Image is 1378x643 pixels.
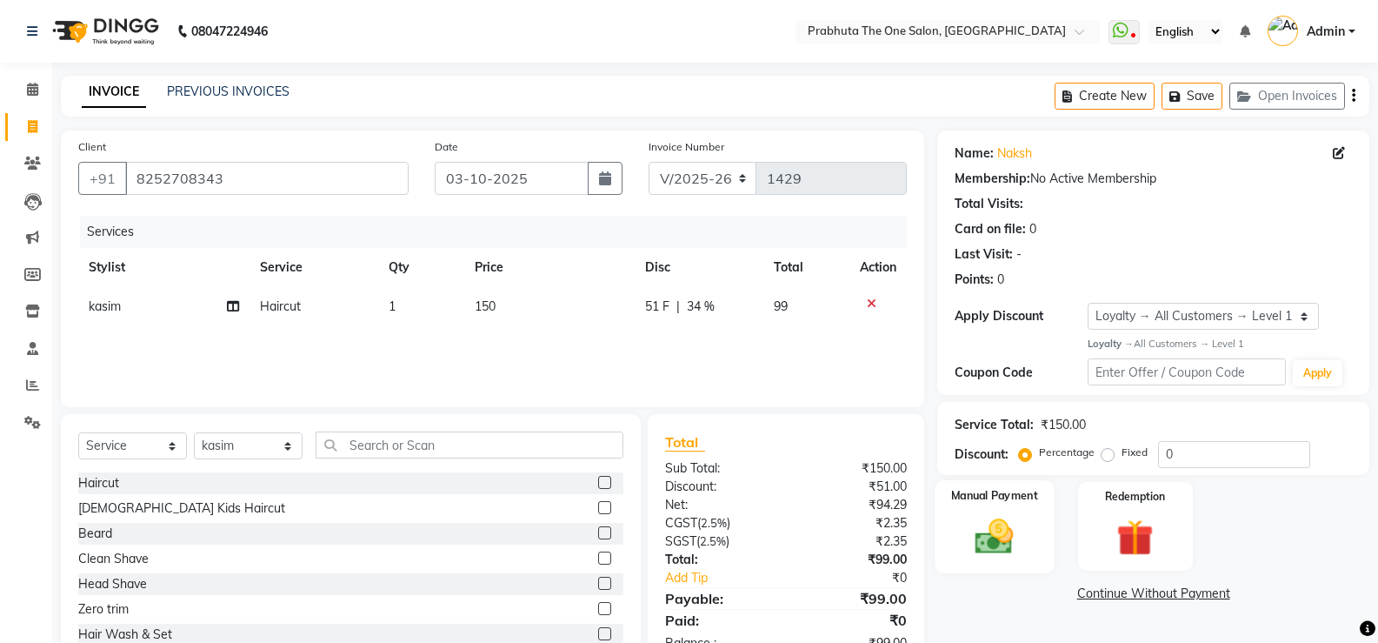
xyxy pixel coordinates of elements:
div: Card on file: [955,220,1026,238]
label: Invoice Number [649,139,724,155]
div: Name: [955,144,994,163]
div: ₹99.00 [786,588,920,609]
div: ( ) [652,514,786,532]
div: Coupon Code [955,364,1087,382]
th: Price [464,248,636,287]
div: ₹150.00 [786,459,920,478]
a: PREVIOUS INVOICES [167,84,290,99]
span: 1 [389,298,396,314]
div: Last Visit: [955,245,1013,264]
div: ₹150.00 [1041,416,1086,434]
div: Services [80,216,920,248]
img: _gift.svg [1105,515,1165,561]
label: Date [435,139,458,155]
span: | [676,298,680,316]
div: ₹0 [786,610,920,631]
b: 08047224946 [191,7,268,56]
div: No Active Membership [955,170,1352,188]
label: Fixed [1122,445,1148,460]
span: 99 [774,298,788,314]
div: Head Shave [78,575,147,593]
span: 2.5% [700,534,726,548]
th: Disc [635,248,763,287]
th: Action [849,248,907,287]
span: kasim [89,298,121,314]
div: Apply Discount [955,307,1087,325]
th: Total [763,248,849,287]
span: 150 [475,298,496,314]
a: Add Tip [652,569,809,587]
img: Admin [1268,16,1298,46]
div: ₹0 [809,569,920,587]
strong: Loyalty → [1088,338,1134,350]
span: CGST [665,515,697,531]
span: 2.5% [701,516,727,530]
span: 51 F [645,298,669,316]
div: Points: [955,271,994,289]
th: Service [250,248,378,287]
label: Manual Payment [951,487,1038,504]
div: 0 [997,271,1004,289]
div: Haircut [78,474,119,492]
div: Net: [652,496,786,514]
div: Sub Total: [652,459,786,478]
a: Naksh [997,144,1032,163]
div: Total: [652,551,786,569]
div: ₹51.00 [786,478,920,496]
label: Percentage [1039,445,1095,460]
div: Paid: [652,610,786,631]
input: Enter Offer / Coupon Code [1088,358,1286,385]
th: Stylist [78,248,250,287]
button: +91 [78,162,127,195]
a: Continue Without Payment [941,585,1366,603]
div: Membership: [955,170,1030,188]
div: Discount: [955,445,1009,464]
div: Payable: [652,588,786,609]
div: [DEMOGRAPHIC_DATA] Kids Haircut [78,499,285,518]
th: Qty [378,248,464,287]
span: Total [665,433,705,452]
span: 34 % [687,298,715,316]
div: 0 [1029,220,1036,238]
div: All Customers → Level 1 [1088,337,1352,352]
div: ( ) [652,532,786,551]
button: Open Invoices [1229,83,1345,110]
div: Service Total: [955,416,1034,434]
div: Clean Shave [78,550,149,568]
div: ₹2.35 [786,532,920,551]
label: Client [78,139,106,155]
input: Search by Name/Mobile/Email/Code [125,162,409,195]
input: Search or Scan [316,432,623,459]
div: ₹94.29 [786,496,920,514]
div: ₹99.00 [786,551,920,569]
div: Beard [78,525,112,543]
div: Zero trim [78,600,129,619]
button: Create New [1055,83,1155,110]
span: Admin [1307,23,1345,41]
div: - [1016,245,1022,264]
img: logo [44,7,163,56]
img: _cash.svg [963,514,1025,559]
span: Haircut [260,298,301,314]
label: Redemption [1105,489,1165,505]
div: ₹2.35 [786,514,920,532]
button: Save [1162,83,1222,110]
span: SGST [665,533,696,549]
div: Total Visits: [955,195,1023,213]
button: Apply [1293,360,1342,386]
div: Discount: [652,478,786,496]
a: INVOICE [82,77,146,108]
